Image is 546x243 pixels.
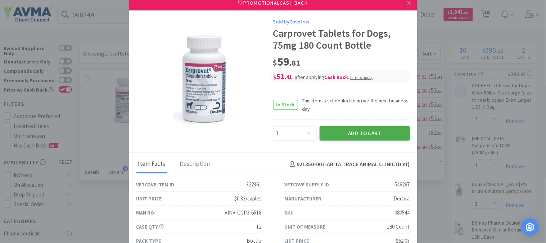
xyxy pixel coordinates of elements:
[235,194,262,203] div: $0.33/caplet
[273,54,301,69] span: 59
[173,34,236,124] img: 3196649536da49eaafc04b7c84e1fa99_546267.png
[136,223,164,231] div: Case Qty.
[394,194,410,203] div: Dechra
[285,195,322,203] div: Manufacturer
[285,181,329,189] div: Vetcove Supply ID
[395,208,410,217] div: 080544
[273,18,410,26] div: Sold by Covetrus
[285,223,326,231] div: Unit of Measure
[274,71,292,81] span: 51
[320,126,410,141] button: Add to Cart
[325,74,348,80] i: Cash Back
[285,74,292,80] span: . 41
[351,74,374,80] div: .
[295,74,374,80] span: after applying .
[273,58,277,68] span: $
[274,100,298,109] span: In Stock
[395,180,410,189] div: 546267
[257,222,262,231] div: 12
[225,208,262,217] div: VINV-CCP3-6518
[178,155,212,173] div: Description
[522,218,539,236] div: Open Intercom Messenger
[136,209,156,217] div: Man No.
[247,180,262,189] div: 322361
[387,222,410,231] div: 180 Count
[274,74,276,80] span: $
[285,209,294,217] div: SKU
[273,27,410,52] div: Carprovet Tablets for Dogs, 75mg 180 Count Bottle
[136,181,175,189] div: Vetcove Item ID
[136,155,167,173] div: Item Facts
[290,58,301,68] span: . 81
[287,160,410,169] h4: 921350-001 - ABITA TRACE ANIMAL CLINIC (Dist)
[298,97,410,113] span: This item is scheduled to arrive the next business day
[136,195,162,203] div: Unit Price
[351,75,373,80] span: Limits apply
